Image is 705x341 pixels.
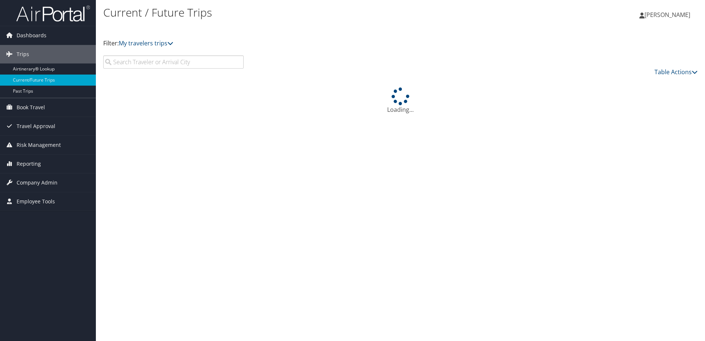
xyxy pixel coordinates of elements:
a: [PERSON_NAME] [639,4,698,26]
span: Travel Approval [17,117,55,135]
p: Filter: [103,39,500,48]
span: Trips [17,45,29,63]
span: Risk Management [17,136,61,154]
span: Company Admin [17,173,58,192]
a: Table Actions [654,68,698,76]
div: Loading... [103,87,698,114]
input: Search Traveler or Arrival City [103,55,244,69]
span: [PERSON_NAME] [645,11,690,19]
span: Employee Tools [17,192,55,211]
span: Book Travel [17,98,45,117]
span: Reporting [17,155,41,173]
img: airportal-logo.png [16,5,90,22]
span: Dashboards [17,26,46,45]
h1: Current / Future Trips [103,5,500,20]
a: My travelers trips [119,39,173,47]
